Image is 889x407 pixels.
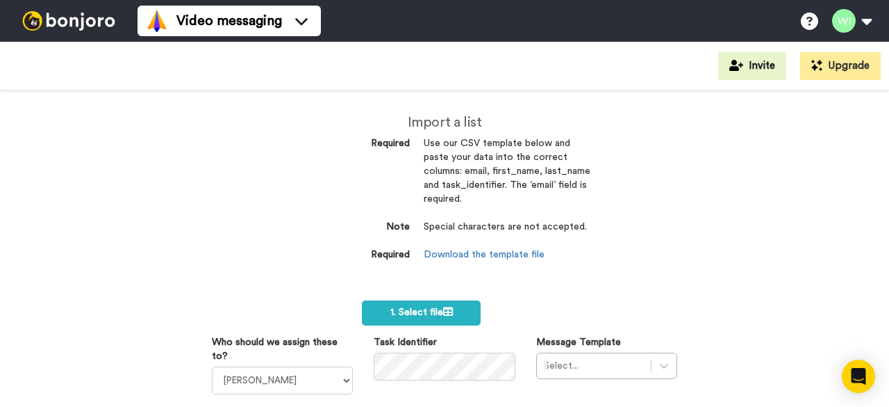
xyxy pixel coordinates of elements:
[212,335,353,363] label: Who should we assign these to?
[424,250,545,260] a: Download the template file
[424,137,590,221] dd: Use our CSV template below and paste your data into the correct columns: email, first_name, last_...
[390,308,453,317] span: 1. Select file
[424,221,590,248] dd: Special characters are not accepted.
[374,335,437,349] label: Task Identifier
[299,137,410,151] dt: Required
[718,52,786,80] button: Invite
[146,10,168,32] img: vm-color.svg
[800,52,881,80] button: Upgrade
[536,335,621,349] label: Message Template
[176,11,282,31] span: Video messaging
[299,221,410,234] dt: Note
[299,248,410,262] dt: Required
[299,115,590,130] h2: Import a list
[842,360,875,393] div: Open Intercom Messenger
[17,11,121,31] img: bj-logo-header-white.svg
